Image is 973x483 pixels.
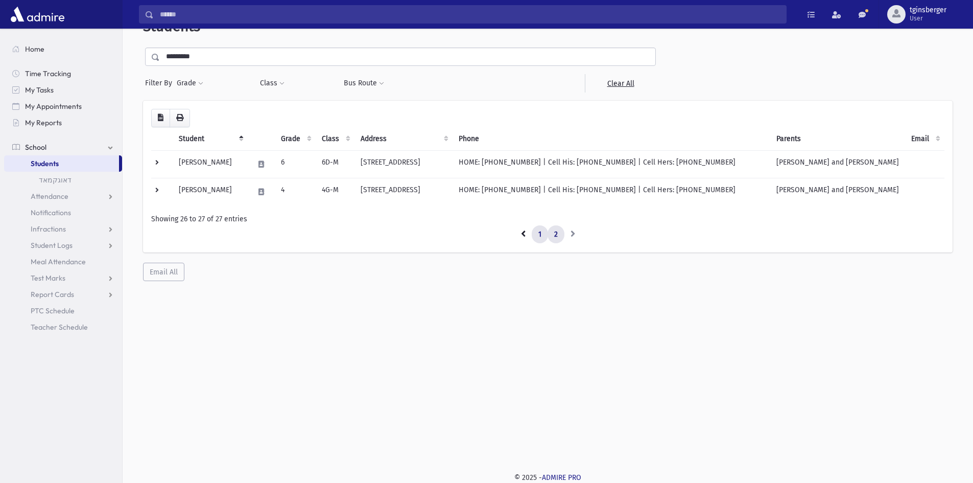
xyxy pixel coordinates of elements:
[770,178,905,205] td: [PERSON_NAME] and [PERSON_NAME]
[151,214,944,224] div: Showing 26 to 27 of 27 entries
[4,114,122,131] a: My Reports
[31,306,75,315] span: PTC Schedule
[259,74,285,93] button: Class
[25,143,46,152] span: School
[4,221,122,237] a: Infractions
[4,188,122,204] a: Attendance
[453,150,770,178] td: HOME: [PHONE_NUMBER] | Cell His: [PHONE_NUMBER] | Cell Hers: [PHONE_NUMBER]
[905,127,944,151] th: Email: activate to sort column ascending
[548,225,564,244] a: 2
[4,65,122,82] a: Time Tracking
[4,172,122,188] a: דאוגקמאד
[4,155,119,172] a: Students
[31,192,68,201] span: Attendance
[316,127,354,151] th: Class: activate to sort column ascending
[31,159,59,168] span: Students
[316,178,354,205] td: 4G-M
[910,14,946,22] span: User
[585,74,656,93] a: Clear All
[31,290,74,299] span: Report Cards
[25,44,44,54] span: Home
[275,150,316,178] td: 6
[354,178,453,205] td: [STREET_ADDRESS]
[4,254,122,270] a: Meal Attendance
[4,286,122,303] a: Report Cards
[25,118,62,127] span: My Reports
[770,150,905,178] td: [PERSON_NAME] and [PERSON_NAME]
[532,225,548,244] a: 1
[4,139,122,155] a: School
[154,5,786,24] input: Search
[143,263,184,281] button: Email All
[31,323,88,332] span: Teacher Schedule
[316,150,354,178] td: 6D-M
[354,127,453,151] th: Address: activate to sort column ascending
[176,74,204,93] button: Grade
[173,127,248,151] th: Student: activate to sort column descending
[4,41,122,57] a: Home
[170,109,190,127] button: Print
[173,178,248,205] td: [PERSON_NAME]
[31,224,66,234] span: Infractions
[770,127,905,151] th: Parents
[31,273,65,283] span: Test Marks
[275,127,316,151] th: Grade: activate to sort column ascending
[453,127,770,151] th: Phone
[31,257,86,266] span: Meal Attendance
[4,98,122,114] a: My Appointments
[542,473,581,482] a: ADMIRE PRO
[151,109,170,127] button: CSV
[31,208,71,217] span: Notifications
[275,178,316,205] td: 4
[145,78,176,88] span: Filter By
[8,4,67,25] img: AdmirePro
[173,150,248,178] td: [PERSON_NAME]
[25,102,82,111] span: My Appointments
[4,319,122,335] a: Teacher Schedule
[31,241,73,250] span: Student Logs
[343,74,385,93] button: Bus Route
[4,270,122,286] a: Test Marks
[4,204,122,221] a: Notifications
[4,82,122,98] a: My Tasks
[453,178,770,205] td: HOME: [PHONE_NUMBER] | Cell His: [PHONE_NUMBER] | Cell Hers: [PHONE_NUMBER]
[354,150,453,178] td: [STREET_ADDRESS]
[25,69,71,78] span: Time Tracking
[4,237,122,254] a: Student Logs
[25,85,54,95] span: My Tasks
[139,472,957,483] div: © 2025 -
[910,6,946,14] span: tginsberger
[4,303,122,319] a: PTC Schedule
